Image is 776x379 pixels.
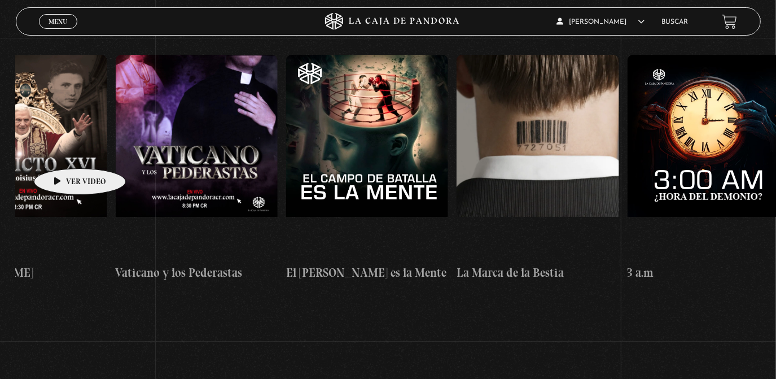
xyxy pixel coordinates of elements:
[116,37,278,299] a: Vaticano y los Pederastas
[557,19,645,25] span: [PERSON_NAME]
[45,28,71,36] span: Cerrar
[116,264,278,282] h4: Vaticano y los Pederastas
[16,8,36,28] button: Previous
[722,14,737,29] a: View your shopping cart
[286,37,448,299] a: El [PERSON_NAME] es la Mente
[457,37,619,299] a: La Marca de la Bestia
[49,18,67,25] span: Menu
[661,19,688,25] a: Buscar
[286,264,448,282] h4: El [PERSON_NAME] es la Mente
[457,264,619,282] h4: La Marca de la Bestia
